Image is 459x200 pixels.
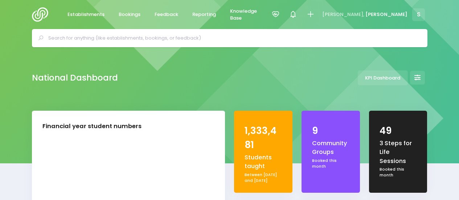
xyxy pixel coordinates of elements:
[230,8,257,22] span: Knowledge Base
[245,124,282,152] div: 1,333,481
[149,8,184,22] a: Feedback
[192,11,216,18] span: Reporting
[32,73,118,83] h2: National Dashboard
[312,124,349,138] div: 9
[32,7,53,22] img: Logo
[380,139,417,166] div: 3 Steps for Life Sessions
[412,8,425,21] span: S
[322,11,364,18] span: [PERSON_NAME],
[155,11,178,18] span: Feedback
[365,11,407,18] span: [PERSON_NAME]
[312,139,349,157] div: Community Groups
[358,70,408,85] a: KPI Dashboard
[245,153,282,171] div: Students taught
[119,11,140,18] span: Bookings
[113,8,147,22] a: Bookings
[380,124,417,138] div: 49
[62,8,111,22] a: Establishments
[187,8,222,22] a: Reporting
[224,4,263,25] a: Knowledge Base
[48,33,417,44] input: Search for anything (like establishments, bookings, or feedback)
[67,11,104,18] span: Establishments
[42,122,142,131] div: Financial year student numbers
[312,158,349,169] div: Booked this month
[245,172,282,183] div: Between [DATE] and [DATE]
[380,167,417,178] div: Booked this month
